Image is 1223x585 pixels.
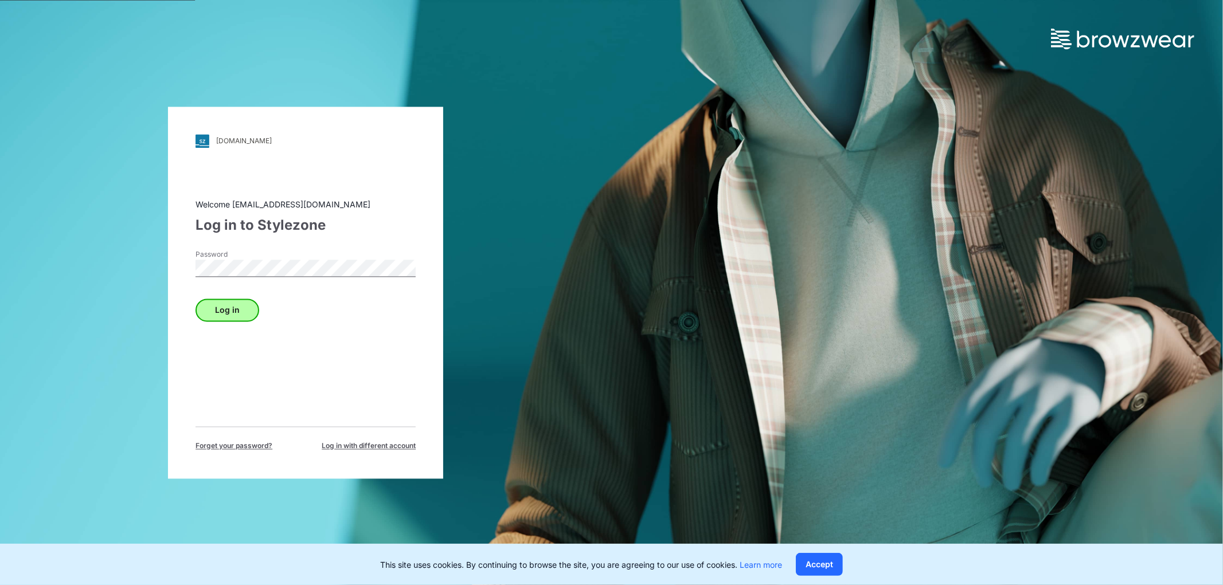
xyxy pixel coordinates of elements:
div: [DOMAIN_NAME] [216,137,272,146]
div: Log in to Stylezone [196,215,416,235]
span: Forget your password? [196,441,272,451]
div: Welcome [EMAIL_ADDRESS][DOMAIN_NAME] [196,198,416,210]
img: svg+xml;base64,PHN2ZyB3aWR0aD0iMjgiIGhlaWdodD0iMjgiIHZpZXdCb3g9IjAgMCAyOCAyOCIgZmlsbD0ibm9uZSIgeG... [196,134,209,148]
button: Log in [196,299,259,321]
p: This site uses cookies. By continuing to browse the site, you are agreeing to our use of cookies. [380,559,782,571]
label: Password [196,249,276,260]
span: Log in with different account [322,441,416,451]
button: Accept [796,553,843,576]
a: Learn more [740,560,782,570]
a: [DOMAIN_NAME] [196,134,416,148]
img: browzwear-logo.73288ffb.svg [1051,29,1194,49]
